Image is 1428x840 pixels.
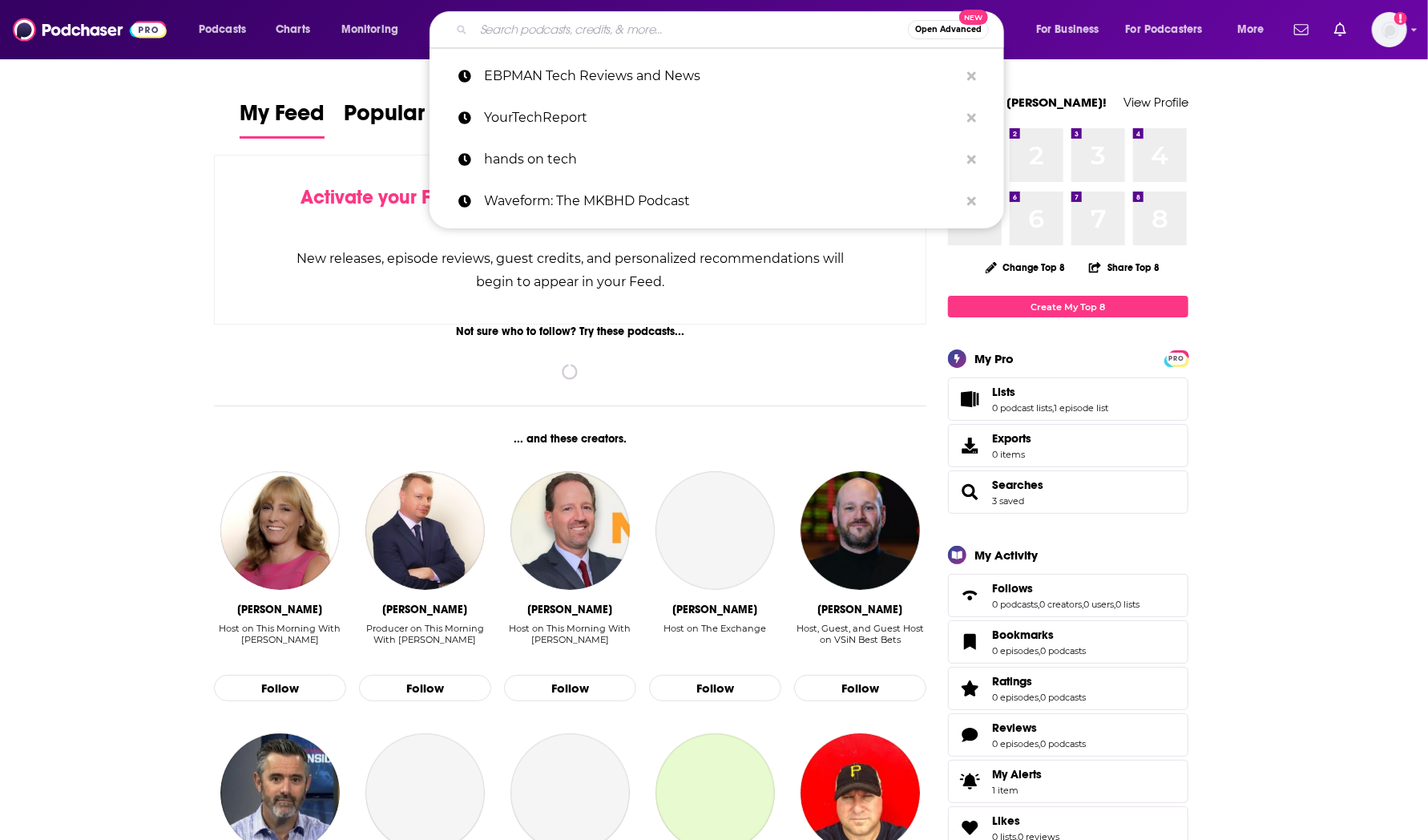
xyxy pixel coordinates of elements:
span: Monitoring [341,18,398,41]
span: Lists [948,378,1188,421]
a: View Profile [1123,95,1188,110]
span: PRO [1167,353,1186,365]
span: , [1038,599,1039,610]
a: Searches [992,478,1043,492]
a: Show notifications dropdown [1288,16,1315,43]
div: Host on This Morning With [PERSON_NAME] [214,623,346,645]
span: Likes [992,814,1020,828]
span: New [959,10,988,25]
a: Jennifer Kushinka [220,471,339,590]
img: User Profile [1372,12,1407,47]
a: 0 episodes [992,738,1039,749]
a: Charts [265,17,320,42]
div: Not sure who to follow? Try these podcasts... [214,325,926,338]
span: Ratings [948,667,1188,710]
a: Ratings [954,677,986,700]
div: Host on This Morning With Gordon Deal [504,623,636,657]
div: Jennifer Kushinka [237,603,322,616]
button: Follow [794,675,926,702]
span: , [1039,645,1040,656]
span: Follows [948,574,1188,617]
span: Open Advanced [915,26,982,34]
button: open menu [1226,17,1285,42]
span: , [1039,692,1040,703]
img: Mike Gavin [365,471,484,590]
div: Host on This Morning With Gordon Deal [214,623,346,657]
a: Reviews [992,721,1086,735]
a: PRO [1167,352,1186,364]
div: Producer on This Morning With Gordon Deal [359,623,491,657]
div: Mike Gavin [382,603,467,616]
a: 0 creators [1039,599,1082,610]
span: My Alerts [992,767,1042,781]
span: , [1082,599,1083,610]
input: Search podcasts, credits, & more... [474,17,908,42]
a: Likes [992,814,1059,828]
button: open menu [1025,17,1119,42]
img: Podchaser - Follow, Share and Rate Podcasts [13,14,167,45]
div: Host on The Exchange [664,623,766,657]
span: For Podcasters [1126,18,1203,41]
span: , [1039,738,1040,749]
button: Follow [214,675,346,702]
a: Searches [954,481,986,503]
span: Lists [992,385,1015,399]
div: Gordon Deal [527,603,612,616]
div: Wes Reynolds [817,603,902,616]
a: Follows [954,584,986,607]
p: EBPMAN Tech Reviews and News [484,55,959,97]
a: 0 podcasts [1040,645,1086,656]
span: Ratings [992,674,1032,689]
span: For Business [1036,18,1099,41]
div: My Activity [974,547,1038,563]
div: New releases, episode reviews, guest credits, and personalized recommendations will begin to appe... [295,247,845,293]
a: Ratings [992,674,1086,689]
span: 1 item [992,785,1042,796]
div: ... and these creators. [214,432,926,446]
div: My Pro [974,351,1014,366]
button: Show profile menu [1372,12,1407,47]
img: Wes Reynolds [801,471,919,590]
button: open menu [330,17,419,42]
p: hands on tech [484,139,959,180]
div: Host, Guest, and Guest Host on VSiN Best Bets [794,623,926,645]
a: 3 saved [992,495,1024,507]
a: 0 podcasts [1040,738,1086,749]
a: My Feed [240,99,325,139]
a: 1 episode list [1054,402,1108,414]
a: Popular Feed [344,99,480,139]
button: Change Top 8 [976,257,1075,277]
a: Follows [992,581,1140,596]
span: , [1052,402,1054,414]
a: Create My Top 8 [948,296,1188,317]
button: Follow [359,675,491,702]
a: 0 podcasts [992,599,1038,610]
a: Lists [992,385,1108,399]
a: 0 episodes [992,692,1039,703]
a: Lists [954,388,986,410]
button: Open AdvancedNew [908,20,989,39]
span: Reviews [948,713,1188,757]
div: Kelly Evans [672,603,757,616]
a: My Alerts [948,760,1188,803]
a: 0 podcasts [1040,692,1086,703]
button: open menu [1115,17,1226,42]
span: Searches [948,470,1188,514]
a: 0 users [1083,599,1114,610]
span: Bookmarks [992,628,1054,642]
span: Reviews [992,721,1037,735]
a: hands on tech [430,139,1004,180]
span: My Feed [240,99,325,136]
span: Bookmarks [948,620,1188,664]
span: My Alerts [954,770,986,793]
p: Waveform: The MKBHD Podcast [484,180,959,222]
button: Follow [504,675,636,702]
span: Charts [276,18,310,41]
a: Exports [948,424,1188,467]
a: 0 episodes [992,645,1039,656]
a: Reviews [954,724,986,746]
